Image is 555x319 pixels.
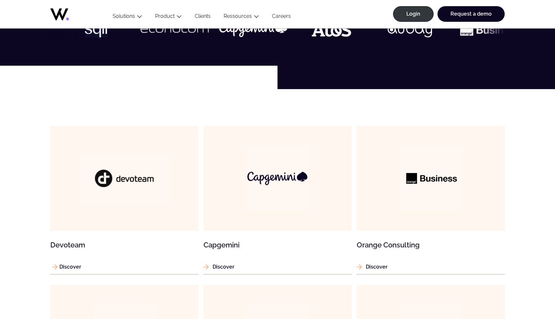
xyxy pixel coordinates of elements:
p: Discover [203,263,351,271]
a: Clients [188,13,217,22]
h3: Devoteam [50,241,198,248]
h3: Orange Consulting [357,241,505,248]
img: Devoteam [79,154,170,202]
button: Solutions [106,13,149,22]
iframe: Chatbot [512,276,546,310]
p: Discover [50,263,198,271]
button: Ressources [217,13,265,22]
a: Orange Consulting Orange Consulting Discover [357,126,505,274]
a: Product [155,13,175,19]
a: Devoteam Devoteam Discover [50,126,198,274]
p: Discover [357,263,505,271]
a: Ressources [224,13,252,19]
a: Careers [265,13,297,22]
img: Capgemini [246,147,309,210]
a: Login [393,6,434,22]
img: Orange Consulting [399,147,462,210]
a: Request a demo [438,6,505,22]
h3: Capgemini [203,241,351,248]
button: Product [149,13,188,22]
a: Capgemini Capgemini Discover [203,126,351,274]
